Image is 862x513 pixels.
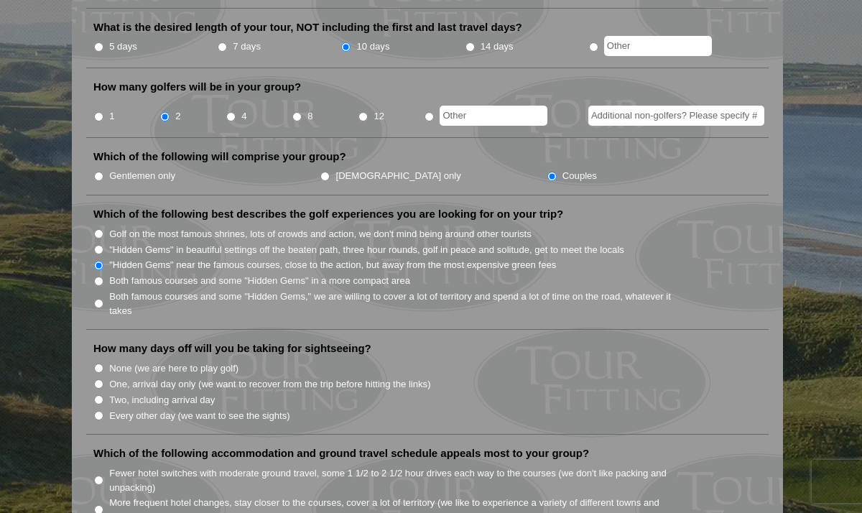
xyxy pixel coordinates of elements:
[588,106,764,126] input: Additional non-golfers? Please specify #
[109,109,114,124] label: 1
[109,274,410,288] label: Both famous courses and some "Hidden Gems" in a more compact area
[307,109,312,124] label: 8
[93,207,563,221] label: Which of the following best describes the golf experiences you are looking for on your trip?
[233,40,261,54] label: 7 days
[93,341,371,356] label: How many days off will you be taking for sightseeing?
[109,258,556,272] label: "Hidden Gems" near the famous courses, close to the action, but away from the most expensive gree...
[481,40,514,54] label: 14 days
[241,109,246,124] label: 4
[93,446,589,461] label: Which of the following accommodation and ground travel schedule appeals most to your group?
[109,393,215,407] label: Two, including arrival day
[93,80,301,94] label: How many golfers will be in your group?
[175,109,180,124] label: 2
[109,361,238,376] label: None (we are here to play golf)
[93,149,346,164] label: Which of the following will comprise your group?
[109,409,289,423] label: Every other day (we want to see the sights)
[336,169,461,183] label: [DEMOGRAPHIC_DATA] only
[374,109,384,124] label: 12
[93,20,522,34] label: What is the desired length of your tour, NOT including the first and last travel days?
[562,169,597,183] label: Couples
[109,40,137,54] label: 5 days
[357,40,390,54] label: 10 days
[109,377,430,392] label: One, arrival day only (we want to recover from the trip before hitting the links)
[109,466,687,494] label: Fewer hotel switches with moderate ground travel, some 1 1/2 to 2 1/2 hour drives each way to the...
[109,227,532,241] label: Golf on the most famous shrines, lots of crowds and action, we don't mind being around other tour...
[109,169,175,183] label: Gentlemen only
[109,290,687,318] label: Both famous courses and some "Hidden Gems," we are willing to cover a lot of territory and spend ...
[440,106,547,126] input: Other
[604,36,712,56] input: Other
[109,243,624,257] label: "Hidden Gems" in beautiful settings off the beaten path, three hour rounds, golf in peace and sol...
